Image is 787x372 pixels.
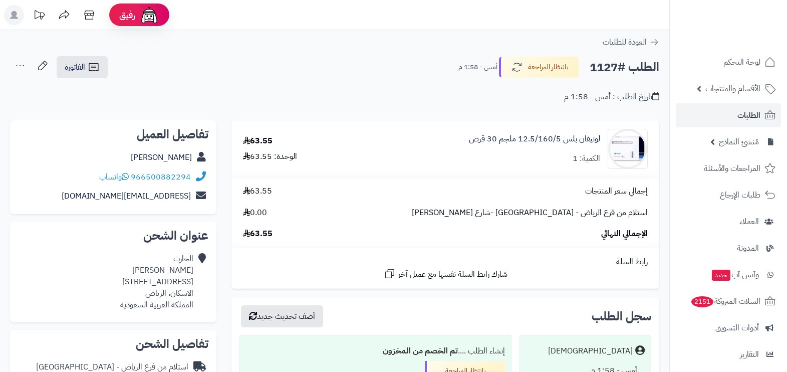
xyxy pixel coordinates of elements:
[57,56,108,78] a: الفاتورة
[65,61,85,73] span: الفاتورة
[131,151,192,163] a: [PERSON_NAME]
[603,36,659,48] a: العودة للطلبات
[592,310,651,322] h3: سجل الطلب
[119,9,135,21] span: رفيق
[705,82,760,96] span: الأقسام والمنتجات
[241,305,323,327] button: أضف تحديث جديد
[243,228,273,240] span: 63.55
[715,321,759,335] span: أدوات التسويق
[18,338,208,350] h2: تفاصيل الشحن
[469,133,600,145] a: لوتيفان بلس 12.5/160/5 ملجم 30 قرص
[676,210,781,234] a: العملاء
[719,24,777,45] img: logo-2.png
[499,57,579,78] button: بانتظار المراجعة
[676,103,781,127] a: الطلبات
[676,263,781,287] a: وآتس آبجديد
[711,268,759,282] span: وآتس آب
[690,294,760,308] span: السلات المتروكة
[243,185,272,197] span: 63.55
[590,57,659,78] h2: الطلب #1127
[18,128,208,140] h2: تفاصيل العميل
[723,55,760,69] span: لوحة التحكم
[412,207,648,219] span: استلام من فرع الرياض - [GEOGRAPHIC_DATA] -شارع [PERSON_NAME]
[740,347,759,361] span: التقارير
[737,241,759,255] span: المدونة
[120,253,193,310] div: الحارث [PERSON_NAME] [STREET_ADDRESS] الاسكان، الرياض المملكة العربية السعودية
[676,183,781,207] a: طلبات الإرجاع
[719,135,759,149] span: مُنشئ النماذج
[676,342,781,366] a: التقارير
[246,341,505,361] div: إنشاء الطلب ....
[720,188,760,202] span: طلبات الإرجاع
[676,236,781,260] a: المدونة
[676,156,781,180] a: المراجعات والأسئلة
[704,161,760,175] span: المراجعات والأسئلة
[131,171,191,183] a: 966500882294
[676,316,781,340] a: أدوات التسويق
[243,207,267,219] span: 0.00
[99,171,129,183] a: واتساب
[243,135,273,147] div: 63.55
[243,151,297,162] div: الوحدة: 63.55
[676,289,781,313] a: السلات المتروكة2151
[739,215,759,229] span: العملاء
[18,230,208,242] h2: عنوان الشحن
[564,91,659,103] div: تاريخ الطلب : أمس - 1:58 م
[384,268,507,280] a: شارك رابط السلة نفسها مع عميل آخر
[573,153,600,164] div: الكمية: 1
[383,345,458,357] b: تم الخصم من المخزون
[603,36,647,48] span: العودة للطلبات
[139,5,159,25] img: ai-face.png
[548,345,633,357] div: [DEMOGRAPHIC_DATA]
[27,5,52,28] a: تحديثات المنصة
[691,296,714,307] span: 2151
[62,190,191,202] a: [EMAIL_ADDRESS][DOMAIN_NAME]
[608,129,647,169] img: 7436c1d03b2dc892138df3ec4a8e175a9837-90x90.jpg
[585,185,648,197] span: إجمالي سعر المنتجات
[235,256,655,268] div: رابط السلة
[737,108,760,122] span: الطلبات
[458,62,497,72] small: أمس - 1:58 م
[398,269,507,280] span: شارك رابط السلة نفسها مع عميل آخر
[601,228,648,240] span: الإجمالي النهائي
[712,270,730,281] span: جديد
[676,50,781,74] a: لوحة التحكم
